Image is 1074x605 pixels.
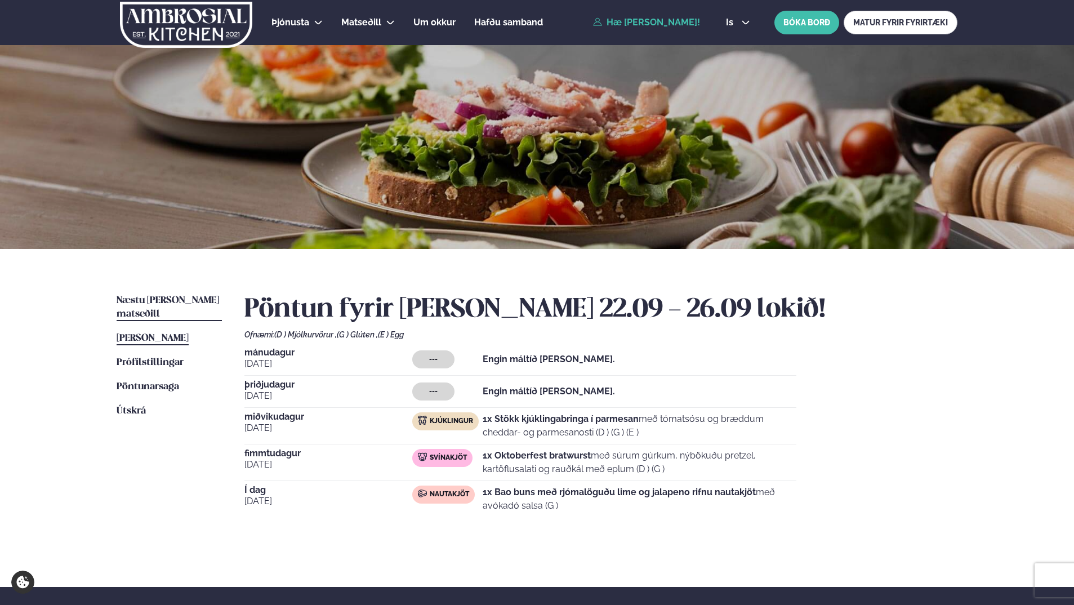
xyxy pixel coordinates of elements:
[726,18,737,27] span: is
[244,412,412,421] span: miðvikudagur
[117,356,184,370] a: Prófílstillingar
[418,416,427,425] img: chicken.svg
[430,453,467,462] span: Svínakjöt
[117,358,184,367] span: Prófílstillingar
[483,449,796,476] p: með súrum gúrkum, nýbökuðu pretzel, kartöflusalati og rauðkál með eplum (D ) (G )
[717,18,759,27] button: is
[474,16,543,29] a: Hafðu samband
[429,387,438,396] span: ---
[430,490,469,499] span: Nautakjöt
[244,348,412,357] span: mánudagur
[274,330,337,339] span: (D ) Mjólkurvörur ,
[429,355,438,364] span: ---
[117,404,146,418] a: Útskrá
[483,450,591,461] strong: 1x Oktoberfest bratwurst
[244,380,412,389] span: þriðjudagur
[117,294,222,321] a: Næstu [PERSON_NAME] matseðill
[117,382,179,392] span: Pöntunarsaga
[430,417,473,426] span: Kjúklingur
[593,17,700,28] a: Hæ [PERSON_NAME]!
[244,495,412,508] span: [DATE]
[341,16,381,29] a: Matseðill
[378,330,404,339] span: (E ) Egg
[119,2,253,48] img: logo
[244,330,957,339] div: Ofnæmi:
[117,332,189,345] a: [PERSON_NAME]
[117,333,189,343] span: [PERSON_NAME]
[483,487,756,497] strong: 1x Bao buns með rjómalöguðu lime og jalapeno rifnu nautakjöt
[483,354,615,364] strong: Engin máltíð [PERSON_NAME].
[483,386,615,397] strong: Engin máltíð [PERSON_NAME].
[418,452,427,461] img: pork.svg
[244,357,412,371] span: [DATE]
[244,486,412,495] span: Í dag
[337,330,378,339] span: (G ) Glúten ,
[244,294,957,326] h2: Pöntun fyrir [PERSON_NAME] 22.09 - 26.09 lokið!
[244,389,412,403] span: [DATE]
[271,17,309,28] span: Þjónusta
[341,17,381,28] span: Matseðill
[418,489,427,498] img: beef.svg
[117,406,146,416] span: Útskrá
[11,571,34,594] a: Cookie settings
[774,11,839,34] button: BÓKA BORÐ
[483,486,796,513] p: með avókadó salsa (G )
[244,458,412,471] span: [DATE]
[483,412,796,439] p: með tómatsósu og bræddum cheddar- og parmesanosti (D ) (G ) (E )
[413,16,456,29] a: Um okkur
[483,413,639,424] strong: 1x Stökk kjúklingabringa í parmesan
[117,380,179,394] a: Pöntunarsaga
[474,17,543,28] span: Hafðu samband
[413,17,456,28] span: Um okkur
[244,421,412,435] span: [DATE]
[271,16,309,29] a: Þjónusta
[244,449,412,458] span: fimmtudagur
[117,296,219,319] span: Næstu [PERSON_NAME] matseðill
[844,11,957,34] a: MATUR FYRIR FYRIRTÆKI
